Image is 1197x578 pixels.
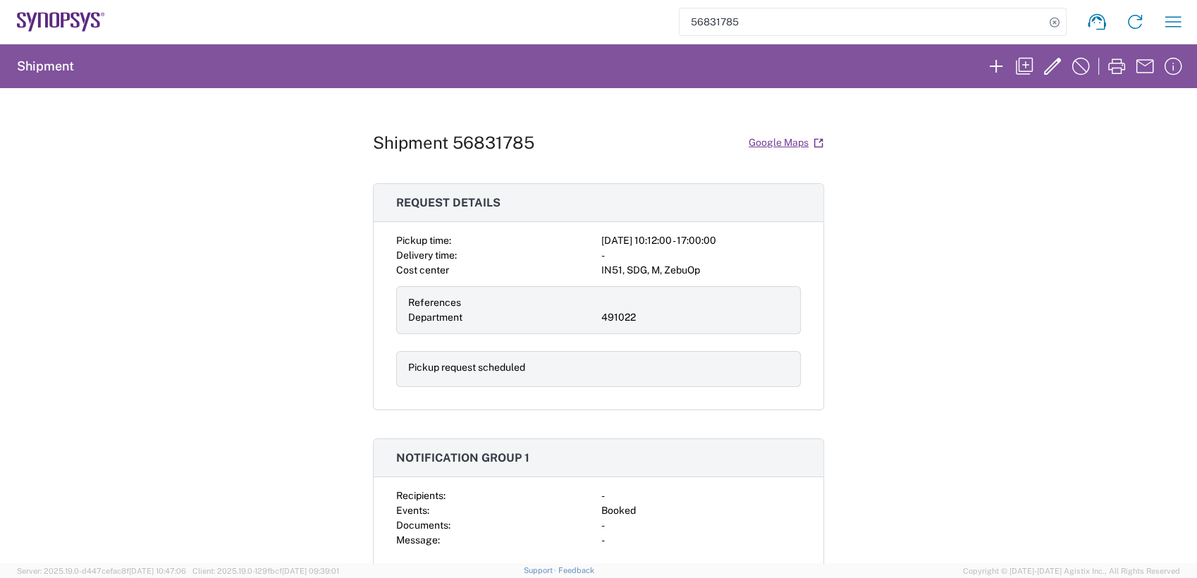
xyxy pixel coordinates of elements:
span: Message: [396,534,440,546]
a: Feedback [558,566,594,574]
span: Notification group 1 [396,451,529,465]
div: IN51, SDG, M, ZebuOp [601,263,801,278]
h2: Shipment [17,58,74,75]
span: Events: [396,505,429,516]
span: Cost center [396,264,449,276]
span: Documents: [396,519,450,531]
input: Shipment, tracking or reference number [680,8,1045,35]
div: - [601,518,801,533]
span: Request details [396,196,501,209]
span: Delivery time: [396,250,457,261]
a: Google Maps [748,130,824,155]
span: References [408,297,461,308]
div: - [601,248,801,263]
h1: Shipment 56831785 [373,133,534,153]
div: - [601,533,801,548]
span: Client: 2025.19.0-129fbcf [192,567,339,575]
span: Recipients: [396,490,446,501]
div: Department [408,310,596,325]
span: [DATE] 10:47:06 [129,567,186,575]
div: - [601,488,801,503]
div: [DATE] 10:12:00 - 17:00:00 [601,233,801,248]
a: Support [523,566,558,574]
span: Pickup time: [396,235,451,246]
span: Server: 2025.19.0-d447cefac8f [17,567,186,575]
span: Copyright © [DATE]-[DATE] Agistix Inc., All Rights Reserved [963,565,1180,577]
div: 491022 [601,310,789,325]
span: Pickup request scheduled [408,362,525,373]
span: [DATE] 09:39:01 [282,567,339,575]
span: Booked [601,505,636,516]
